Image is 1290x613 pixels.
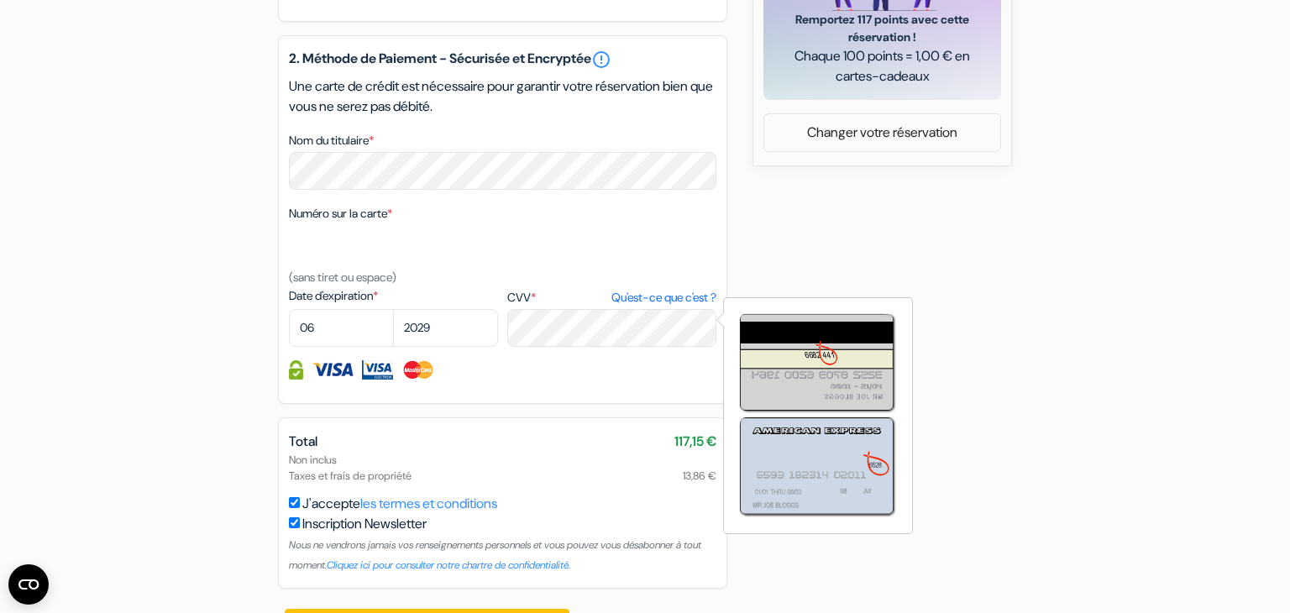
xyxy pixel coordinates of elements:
[674,432,716,452] span: 117,15 €
[8,564,49,605] button: Ouvrir le widget CMP
[360,495,497,512] a: les termes et conditions
[289,76,716,117] p: Une carte de crédit est nécessaire pour garantir votre réservation bien que vous ne serez pas déb...
[289,538,701,572] small: Nous ne vendrons jamais vos renseignements personnels et vous pouvez vous désabonner à tout moment.
[289,205,392,223] label: Numéro sur la carte
[289,452,716,484] div: Non inclus Taxes et frais de propriété
[289,132,374,149] label: Nom du titulaire
[591,50,611,70] a: error_outline
[611,289,716,306] a: Qu'est-ce que c'est ?
[401,360,436,380] img: Master Card
[289,360,303,380] img: Information de carte de crédit entièrement encryptée et sécurisée
[289,50,716,70] h5: 2. Méthode de Paiement - Sécurisée et Encryptée
[764,117,1000,149] a: Changer votre réservation
[289,287,498,305] label: Date d'expiration
[784,46,981,86] span: Chaque 100 points = 1,00 € en cartes-cadeaux
[507,289,716,306] label: CVV
[302,494,497,514] label: J'accepte
[289,270,396,285] small: (sans tiret ou espace)
[784,11,981,46] span: Remportez 117 points avec cette réservation !
[302,514,427,534] label: Inscription Newsletter
[289,432,317,450] span: Total
[362,360,392,380] img: Visa Electron
[683,468,716,484] span: 13,86 €
[327,558,570,572] a: Cliquez ici pour consulter notre chartre de confidentialité.
[737,312,899,520] img: ccard.png
[312,360,354,380] img: Visa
